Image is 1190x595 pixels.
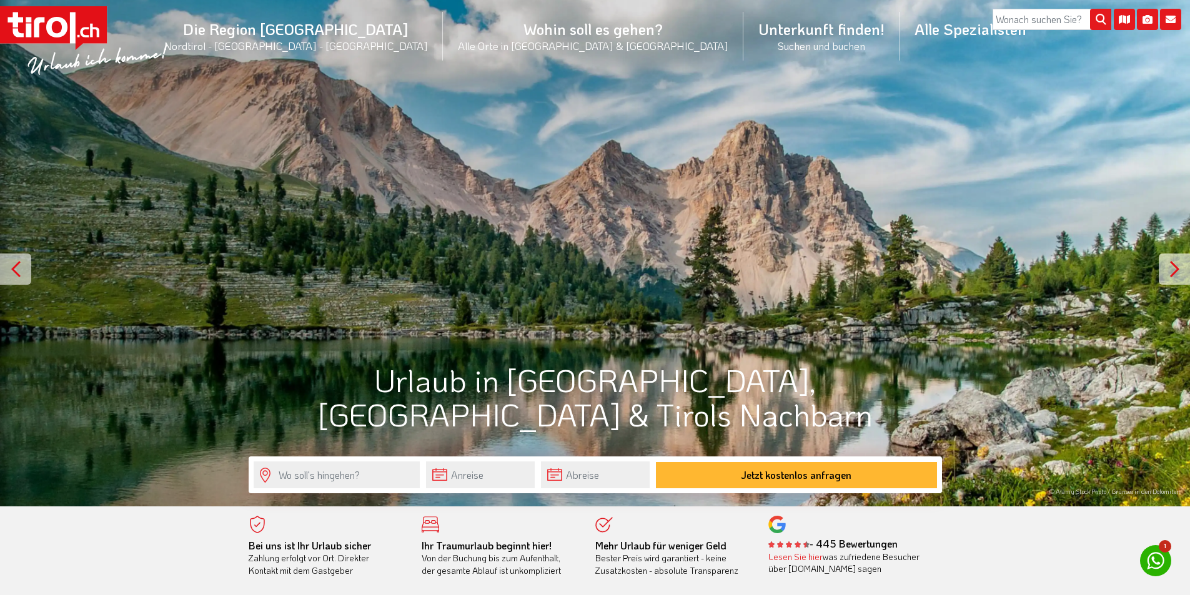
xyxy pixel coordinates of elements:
[656,462,937,488] button: Jetzt kostenlos anfragen
[249,539,404,577] div: Zahlung erfolgt vor Ort. Direkter Kontakt mit dem Gastgeber
[149,6,443,66] a: Die Region [GEOGRAPHIC_DATA]Nordtirol - [GEOGRAPHIC_DATA] - [GEOGRAPHIC_DATA]
[758,39,885,52] small: Suchen und buchen
[1137,9,1158,30] i: Fotogalerie
[458,39,728,52] small: Alle Orte in [GEOGRAPHIC_DATA] & [GEOGRAPHIC_DATA]
[1159,540,1171,553] span: 1
[1114,9,1135,30] i: Karte öffnen
[993,9,1111,30] input: Wonach suchen Sie?
[768,551,823,563] a: Lesen Sie hier
[743,6,900,66] a: Unterkunft finden!Suchen und buchen
[595,539,726,552] b: Mehr Urlaub für weniger Geld
[422,539,552,552] b: Ihr Traumurlaub beginnt hier!
[595,539,750,577] div: Bester Preis wird garantiert - keine Zusatzkosten - absolute Transparenz
[768,551,923,575] div: was zufriedene Besucher über [DOMAIN_NAME] sagen
[443,6,743,66] a: Wohin soll es gehen?Alle Orte in [GEOGRAPHIC_DATA] & [GEOGRAPHIC_DATA]
[900,6,1041,52] a: Alle Spezialisten
[426,461,535,488] input: Anreise
[768,537,898,550] b: - 445 Bewertungen
[1140,545,1171,576] a: 1
[164,39,428,52] small: Nordtirol - [GEOGRAPHIC_DATA] - [GEOGRAPHIC_DATA]
[541,461,650,488] input: Abreise
[1160,9,1181,30] i: Kontakt
[249,539,371,552] b: Bei uns ist Ihr Urlaub sicher
[254,461,420,488] input: Wo soll's hingehen?
[422,539,577,577] div: Von der Buchung bis zum Aufenthalt, der gesamte Ablauf ist unkompliziert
